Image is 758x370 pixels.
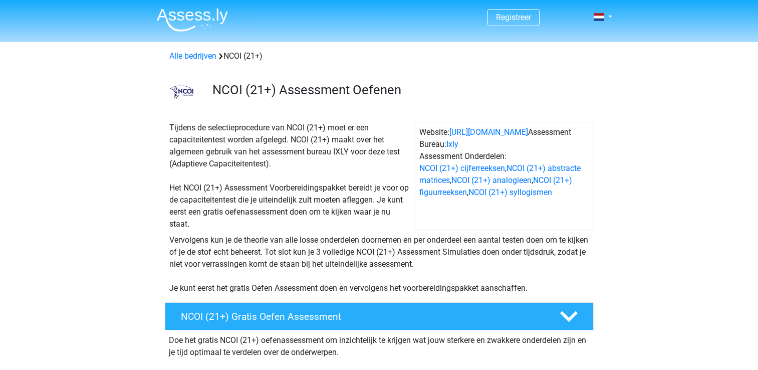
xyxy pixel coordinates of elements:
[161,302,598,330] a: NCOI (21+) Gratis Oefen Assessment
[165,234,593,294] div: Vervolgens kun je de theorie van alle losse onderdelen doornemen en per onderdeel een aantal test...
[415,122,593,230] div: Website: Assessment Bureau: Assessment Onderdelen: , , , ,
[446,139,458,149] a: Ixly
[157,8,228,32] img: Assessly
[451,175,532,185] a: NCOI (21+) analogieen
[496,13,531,22] a: Registreer
[419,163,505,173] a: NCOI (21+) cijferreeksen
[165,50,593,62] div: NCOI (21+)
[449,127,528,137] a: [URL][DOMAIN_NAME]
[169,51,216,61] a: Alle bedrijven
[181,311,544,322] h4: NCOI (21+) Gratis Oefen Assessment
[165,122,415,230] div: Tijdens de selectieprocedure van NCOI (21+) moet er een capaciteitentest worden afgelegd. NCOI (2...
[165,330,594,358] div: Doe het gratis NCOI (21+) oefenassessment om inzichtelijk te krijgen wat jouw sterkere en zwakker...
[468,188,552,197] a: NCOI (21+) syllogismen
[212,82,586,98] h3: NCOI (21+) Assessment Oefenen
